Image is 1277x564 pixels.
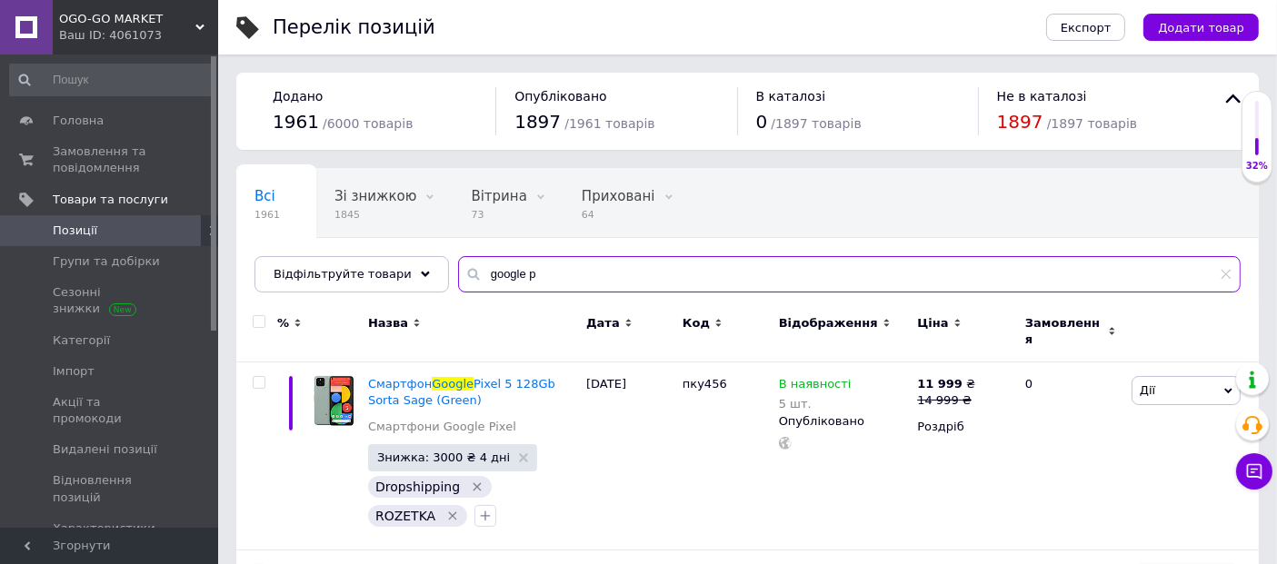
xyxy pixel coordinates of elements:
[1046,14,1126,41] button: Експорт
[779,315,878,331] span: Відображення
[53,472,168,505] span: Відновлення позицій
[1158,21,1244,35] span: Додати товар
[470,480,484,494] svg: Видалити мітку
[334,188,416,204] span: Зі знижкою
[771,116,861,131] span: / 1897 товарів
[582,362,678,550] div: [DATE]
[53,253,160,270] span: Групи та добірки
[779,397,852,411] div: 5 шт.
[274,267,412,281] span: Відфільтруйте товари
[53,332,110,349] span: Категорії
[917,419,1010,435] div: Роздріб
[997,89,1087,104] span: Не в каталозі
[683,315,710,331] span: Код
[458,256,1241,292] input: Пошук по назві позиції, артикулу і пошуковим запитам
[375,480,460,494] span: Dropshipping
[514,111,561,133] span: 1897
[368,377,555,407] a: СмартфонGooglePixel 5 128Gb Sorta Sage (Green)
[375,509,435,523] span: ROZETKA
[377,451,510,463] span: Знижка: 3000 ₴ 4 дні
[582,188,655,204] span: Приховані
[53,284,168,317] span: Сезонні знижки
[53,192,168,208] span: Товари та послуги
[445,509,460,523] svg: Видалити мітку
[9,64,214,96] input: Пошук
[368,315,408,331] span: Назва
[53,223,97,239] span: Позиції
[254,208,280,222] span: 1961
[59,11,195,27] span: OGO-GO MARKET
[273,89,323,104] span: Додано
[53,113,104,129] span: Головна
[53,363,95,380] span: Імпорт
[917,315,948,331] span: Ціна
[514,89,607,104] span: Опубліковано
[334,208,416,222] span: 1845
[53,394,168,427] span: Акції та промокоди
[254,257,349,273] span: Опубліковані
[432,377,474,391] span: Google
[779,377,852,396] span: В наявності
[277,315,289,331] span: %
[471,208,526,222] span: 73
[582,208,655,222] span: 64
[254,188,275,204] span: Всі
[273,18,435,37] div: Перелік позицій
[368,377,432,391] span: Смартфон
[756,111,768,133] span: 0
[53,520,155,537] span: Характеристики
[1143,14,1259,41] button: Додати товар
[917,376,975,392] div: ₴
[1236,453,1272,490] button: Чат з покупцем
[368,419,516,435] a: Смартфони Google Pixel
[273,111,319,133] span: 1961
[564,116,654,131] span: / 1961 товарів
[683,377,727,391] span: пку456
[53,441,157,458] span: Видалені позиції
[779,413,909,430] div: Опубліковано
[1242,160,1272,173] div: 32%
[323,116,413,131] span: / 6000 товарів
[309,376,359,426] img: Смартфон Google Pixel 5 128Gb Sorta Sage (Green)
[53,143,168,176] span: Замовлення та повідомлення
[917,377,963,391] b: 11 999
[1014,362,1127,550] div: 0
[1061,21,1112,35] span: Експорт
[586,315,620,331] span: Дата
[997,111,1043,133] span: 1897
[471,188,526,204] span: Вітрина
[917,392,975,409] div: 14 999 ₴
[1025,315,1103,348] span: Замовлення
[1047,116,1137,131] span: / 1897 товарів
[59,27,218,44] div: Ваш ID: 4061073
[756,89,826,104] span: В каталозі
[1140,383,1155,397] span: Дії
